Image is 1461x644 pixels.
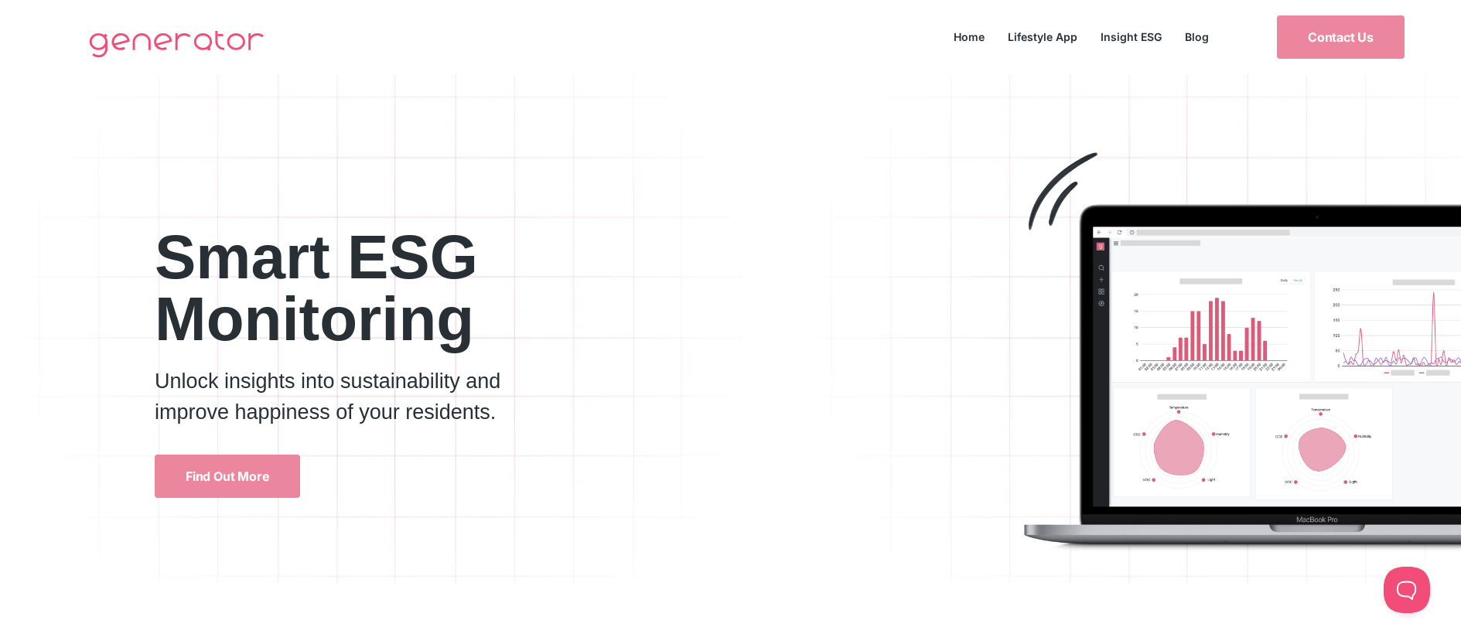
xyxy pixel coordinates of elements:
p: Unlock insights into sustainability and improve happiness of your residents. [155,366,507,428]
a: Blog [1173,26,1220,47]
a: Home [942,26,996,47]
a: Contact Us [1277,15,1405,59]
iframe: Toggle Customer Support [1384,567,1430,613]
span: Find Out More [186,470,269,482]
span: Contact Us [1308,31,1374,43]
nav: Menu [942,26,1220,47]
a: Lifestyle App [996,26,1089,47]
a: Insight ESG [1089,26,1173,47]
a: Find Out More [155,455,300,498]
h2: Smart ESG Monitoring [155,227,585,350]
